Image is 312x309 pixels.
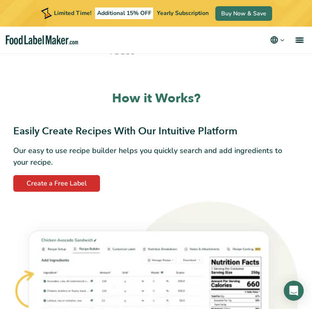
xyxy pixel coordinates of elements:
[13,145,299,169] p: Our easy to use recipe builder helps you quickly search and add ingredients to your recipe.
[95,7,154,19] span: Additional 15% OFF
[54,9,91,17] span: Limited Time!
[157,9,209,17] span: Yearly Subscription
[215,6,272,21] a: Buy Now & Save
[284,281,304,301] div: Open Intercom Messenger
[285,27,312,53] a: menu
[13,90,299,106] h2: How it Works?
[6,35,78,45] a: Food Label Maker homepage
[13,125,299,138] h3: Easily Create Recipes With Our Intuitive Platform
[269,35,285,45] button: Change language
[13,175,100,192] a: Create a Free Label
